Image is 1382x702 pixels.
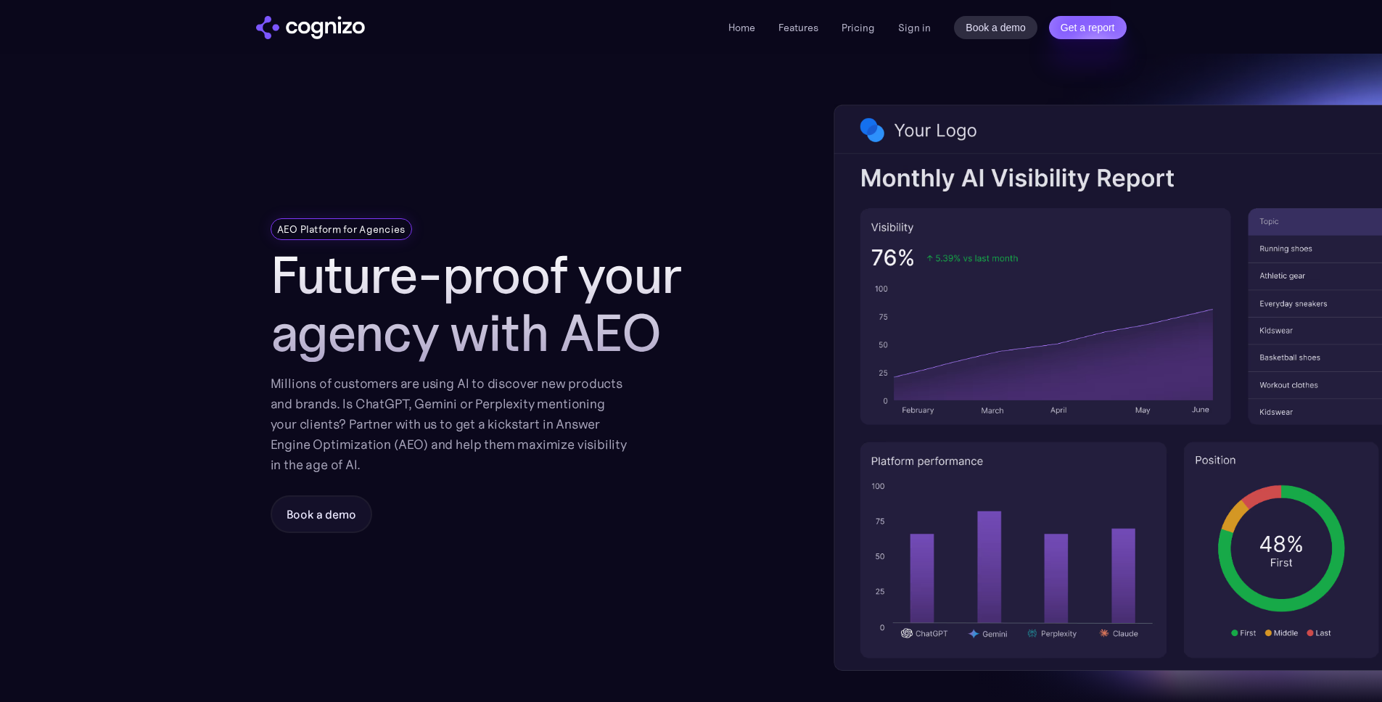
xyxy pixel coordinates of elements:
a: Book a demo [954,16,1037,39]
a: Pricing [842,21,875,34]
img: cognizo logo [256,16,365,39]
a: Get a report [1049,16,1127,39]
a: Home [728,21,755,34]
a: Features [778,21,818,34]
div: Book a demo [287,505,356,523]
h1: Future-proof your agency with AEO [271,246,720,362]
div: AEO Platform for Agencies [277,222,406,236]
a: Sign in [898,19,931,36]
div: Millions of customers are using AI to discover new products and brands. Is ChatGPT, Gemini or Per... [271,373,628,475]
a: home [256,16,365,39]
a: Book a demo [271,495,372,533]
